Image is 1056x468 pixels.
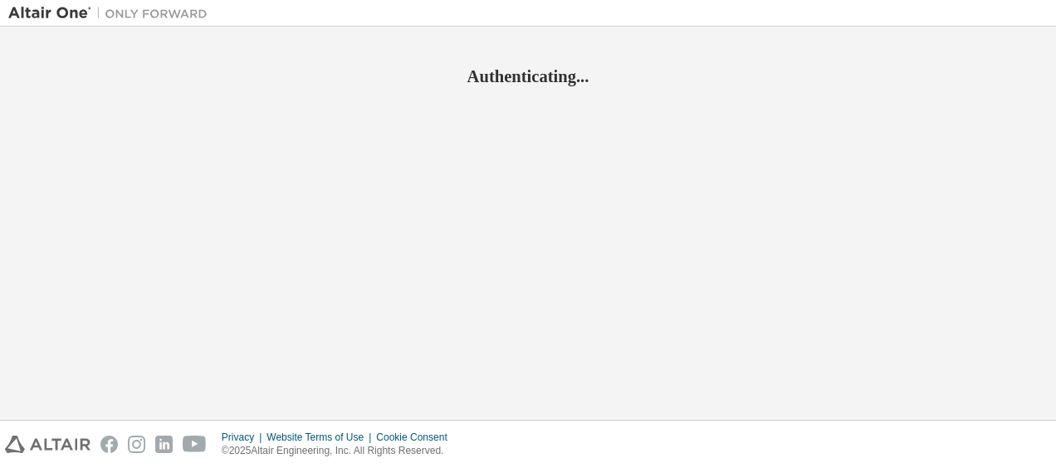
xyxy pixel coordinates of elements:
div: Cookie Consent [376,431,457,444]
img: instagram.svg [128,436,145,453]
img: altair_logo.svg [5,436,90,453]
h2: Authenticating... [8,66,1048,87]
p: © 2025 Altair Engineering, Inc. All Rights Reserved. [222,444,457,458]
img: facebook.svg [100,436,118,453]
img: youtube.svg [183,436,207,453]
div: Privacy [222,431,266,444]
img: linkedin.svg [155,436,173,453]
img: Altair One [8,5,216,22]
div: Website Terms of Use [266,431,376,444]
